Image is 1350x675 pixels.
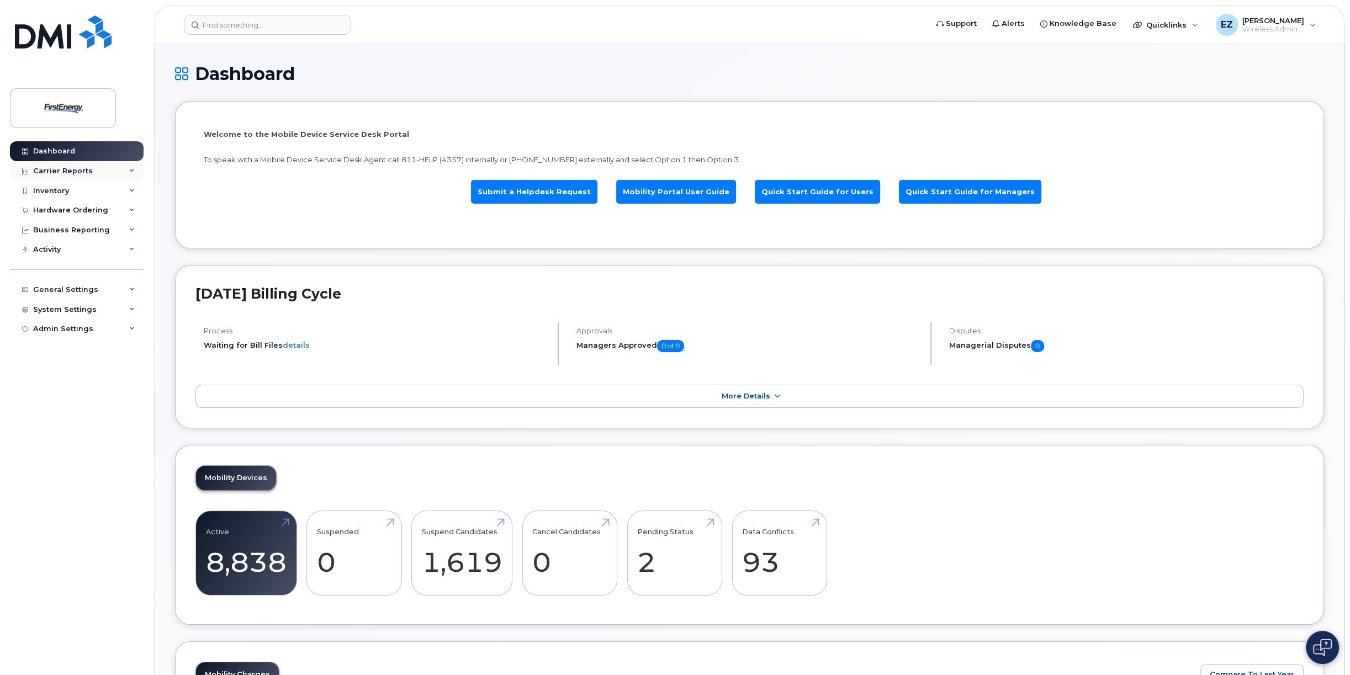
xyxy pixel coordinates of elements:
[532,517,607,589] a: Cancel Candidates 0
[949,340,1304,352] h5: Managerial Disputes
[422,517,502,589] a: Suspend Candidates 1,619
[1313,639,1332,656] img: Open chat
[722,392,770,400] span: More Details
[471,180,597,204] a: Submit a Helpdesk Request
[576,340,921,352] h5: Managers Approved
[616,180,736,204] a: Mobility Portal User Guide
[657,340,684,352] span: 0 of 0
[1031,340,1044,352] span: 0
[283,341,310,349] a: details
[196,466,276,490] a: Mobility Devices
[204,129,1295,140] p: Welcome to the Mobile Device Service Desk Portal
[637,517,712,589] a: Pending Status 2
[204,340,548,350] li: Waiting for Bill Files
[949,327,1304,335] h4: Disputes
[576,327,921,335] h4: Approvals
[755,180,880,204] a: Quick Start Guide for Users
[899,180,1041,204] a: Quick Start Guide for Managers
[317,517,391,589] a: Suspended 0
[742,517,817,589] a: Data Conflicts 93
[206,517,287,589] a: Active 8,838
[204,155,1295,165] p: To speak with a Mobile Device Service Desk Agent call 811-HELP (4357) internally or [PHONE_NUMBER...
[195,285,1304,302] h2: [DATE] Billing Cycle
[204,327,548,335] h4: Process
[175,64,1324,83] h1: Dashboard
